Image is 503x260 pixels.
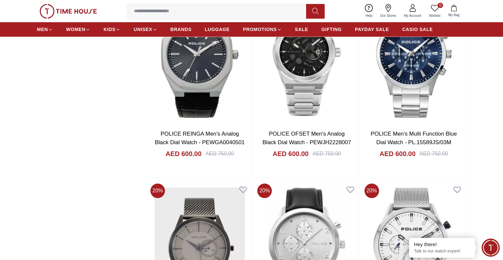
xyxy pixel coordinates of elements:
span: BRANDS [171,26,192,33]
span: WOMEN [66,26,85,33]
span: UNISEX [134,26,152,33]
a: Help [362,3,376,19]
div: AED 750.00 [420,150,448,158]
a: PROMOTIONS [243,23,282,35]
h4: AED 600.00 [166,149,202,158]
span: My Bag [446,13,462,17]
a: POLICE Men's Multi Function Blue Dial Watch - PL.15589JS/03M [371,131,457,146]
div: AED 750.00 [205,150,234,158]
span: KIDS [104,26,115,33]
p: Talk to our watch expert! [414,248,470,254]
a: WOMEN [66,23,90,35]
a: UNISEX [134,23,157,35]
span: 20 % [364,183,379,198]
a: POLICE OFSET Men's Analog Black Dial Watch - PEWJH2228007 [263,131,351,146]
span: SALE [295,26,308,33]
span: PROMOTIONS [243,26,277,33]
span: Wishlist [426,13,443,18]
div: Hey there! [414,241,470,248]
span: Our Stores [378,13,399,18]
a: MEN [37,23,53,35]
a: LUGGAGE [205,23,230,35]
a: POLICE REINGA Men's Analog Black Dial Watch - PEWGA0040501 [155,131,244,146]
div: AED 750.00 [312,150,341,158]
a: GIFTING [321,23,342,35]
span: CASIO SALE [402,26,433,33]
span: PAYDAY SALE [355,26,389,33]
a: SALE [295,23,308,35]
span: LUGGAGE [205,26,230,33]
h4: AED 600.00 [380,149,416,158]
span: Help [363,13,375,18]
span: MEN [37,26,48,33]
span: 20 % [150,183,165,198]
a: KIDS [104,23,120,35]
span: 20 % [257,183,272,198]
a: BRANDS [171,23,192,35]
h4: AED 600.00 [272,149,308,158]
span: 0 [438,3,443,8]
button: My Bag [444,3,463,19]
a: PAYDAY SALE [355,23,389,35]
span: GIFTING [321,26,342,33]
a: Our Stores [376,3,400,19]
a: 0Wishlist [425,3,444,19]
div: Chat Widget [482,239,500,257]
a: CASIO SALE [402,23,433,35]
span: My Account [401,13,424,18]
img: ... [40,4,97,18]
